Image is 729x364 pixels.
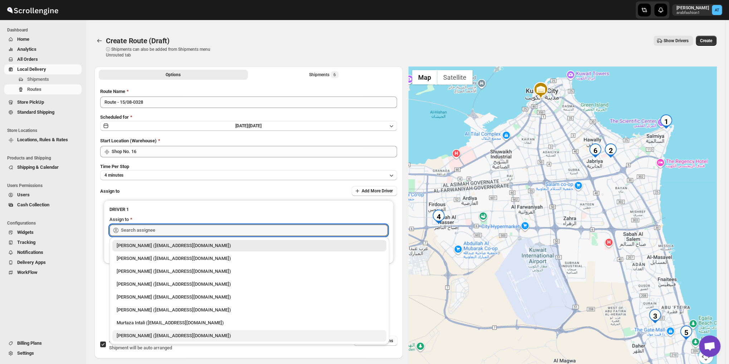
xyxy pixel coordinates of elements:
[100,97,397,108] input: Eg: Bengaluru Route
[362,188,393,194] span: Add More Driver
[109,251,389,264] li: Abizer Chikhly (abizertc@gmail.com)
[27,87,41,92] span: Routes
[109,345,172,350] span: Shipment will be auto arranged
[94,36,104,46] button: Routes
[109,338,133,343] span: AI Optimize
[109,290,389,303] li: Manan Miyaji (miyaji5253@gmail.com)
[27,77,49,82] span: Shipments
[17,202,49,207] span: Cash Collection
[4,190,82,200] button: Users
[7,220,82,226] span: Configurations
[17,36,29,42] span: Home
[7,183,82,188] span: Users Permissions
[17,240,35,245] span: Tracking
[100,188,119,194] span: Assign to
[117,306,382,314] div: [PERSON_NAME] ([EMAIL_ADDRESS][DOMAIN_NAME])
[99,70,248,80] button: All Route Options
[309,71,339,78] div: Shipments
[4,338,82,348] button: Billing Plans
[109,329,389,341] li: Nagendra Reddy (fnsalonsecretary@gmail.com)
[17,99,44,105] span: Store PickUp
[4,227,82,237] button: Widgets
[117,319,382,326] div: Murtaza Intali ([EMAIL_ADDRESS][DOMAIN_NAME])
[437,70,473,84] button: Show satellite imagery
[109,216,129,223] div: Assign to
[17,109,54,115] span: Standard Shipping
[676,5,709,11] p: [PERSON_NAME]
[672,4,723,16] button: User menu
[104,172,123,178] span: 4 minutes
[100,121,397,131] button: [DATE]|[DATE]
[249,70,398,80] button: Selected Shipments
[4,74,82,84] button: Shipments
[109,316,389,329] li: Murtaza Intali (intaliwalamurtaza@gmail.com)
[333,72,336,78] span: 6
[17,192,30,197] span: Users
[117,255,382,262] div: [PERSON_NAME] ([EMAIL_ADDRESS][DOMAIN_NAME])
[431,210,446,224] div: 4
[166,72,181,78] span: Options
[17,56,38,62] span: All Orders
[109,303,389,316] li: Anil Trivedi (siddhu37.trivedi@gmail.com)
[100,164,129,169] span: Time Per Stop
[4,34,82,44] button: Home
[659,114,673,129] div: 1
[4,84,82,94] button: Routes
[4,54,82,64] button: All Orders
[117,332,382,339] div: [PERSON_NAME] ([EMAIL_ADDRESS][DOMAIN_NAME])
[588,143,602,158] div: 6
[112,146,397,157] input: Search location
[17,270,38,275] span: WorkFlow
[17,340,42,346] span: Billing Plans
[100,114,129,120] span: Scheduled for
[4,162,82,172] button: Shipping & Calendar
[712,5,722,15] span: Aziz Taher
[699,349,713,364] button: Map camera controls
[654,36,693,46] button: Show Drivers
[117,242,382,249] div: [PERSON_NAME] ([EMAIL_ADDRESS][DOMAIN_NAME])
[117,268,382,275] div: [PERSON_NAME] ([EMAIL_ADDRESS][DOMAIN_NAME])
[4,237,82,247] button: Tracking
[100,89,125,94] span: Route Name
[4,247,82,257] button: Notifications
[17,230,34,235] span: Widgets
[249,123,261,128] span: [DATE]
[412,70,437,84] button: Show street map
[603,143,618,158] div: 2
[94,82,403,320] div: All Route Options
[4,257,82,267] button: Delivery Apps
[109,277,389,290] li: Ali Hussain (alihita52@gmail.com)
[679,325,693,340] div: 5
[17,260,46,265] span: Delivery Apps
[4,267,82,277] button: WorkFlow
[17,250,43,255] span: Notifications
[235,123,249,128] span: [DATE] |
[4,44,82,54] button: Analytics
[7,27,82,33] span: Dashboard
[117,294,382,301] div: [PERSON_NAME] ([EMAIL_ADDRESS][DOMAIN_NAME])
[17,137,68,142] span: Locations, Rules & Rates
[699,335,720,357] a: Open chat
[4,200,82,210] button: Cash Collection
[4,348,82,358] button: Settings
[109,206,388,213] h3: DRIVER 1
[121,225,388,236] input: Search assignee
[648,309,662,323] div: 3
[676,11,709,15] p: arabfashion1
[7,155,82,161] span: Products and Shipping
[696,36,716,46] button: Create
[106,36,170,45] span: Create Route (Draft)
[17,164,59,170] span: Shipping & Calendar
[17,350,34,356] span: Settings
[664,38,689,44] span: Show Drivers
[352,186,397,196] button: Add More Driver
[17,67,46,72] span: Local Delivery
[715,8,719,13] text: AT
[109,264,389,277] li: Murtaza Bhai Sagwara (murtazarata786@gmail.com)
[4,135,82,145] button: Locations, Rules & Rates
[6,1,59,19] img: ScrollEngine
[700,38,712,44] span: Create
[7,128,82,133] span: Store Locations
[109,240,389,251] li: Aziz Taher (azizchikhly53@gmail.com)
[100,170,397,180] button: 4 minutes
